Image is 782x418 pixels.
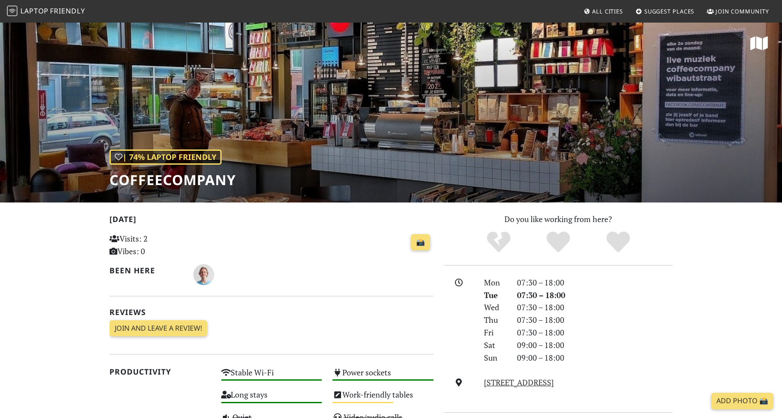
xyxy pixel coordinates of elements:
a: LaptopFriendly LaptopFriendly [7,4,85,19]
div: 09:00 – 18:00 [512,352,678,364]
p: Visits: 2 Vibes: 0 [109,232,211,258]
div: 09:00 – 18:00 [512,339,678,352]
a: All Cities [580,3,626,19]
div: 07:30 – 18:00 [512,326,678,339]
span: Join Community [716,7,769,15]
div: Sun [479,352,512,364]
span: Suggest Places [644,7,695,15]
a: Join Community [703,3,772,19]
img: 1722-rosco.jpg [193,264,214,285]
div: Fri [479,326,512,339]
div: 07:30 – 18:00 [512,301,678,314]
span: Laptop [20,6,49,16]
h2: Been here [109,266,183,275]
div: Tue [479,289,512,302]
a: Join and leave a review! [109,320,207,337]
span: All Cities [592,7,623,15]
div: Sat [479,339,512,352]
h2: Reviews [109,308,434,317]
p: Do you like working from here? [444,213,673,226]
h2: [DATE] [109,215,434,227]
div: Thu [479,314,512,326]
div: No [469,230,529,254]
div: Work-friendly tables [327,388,439,410]
div: Power sockets [327,365,439,388]
div: Definitely! [588,230,648,254]
div: Stable Wi-Fi [216,365,328,388]
div: Mon [479,276,512,289]
span: Rosco Kalis [193,269,214,279]
a: Add Photo 📸 [711,393,773,409]
div: 07:30 – 18:00 [512,289,678,302]
img: LaptopFriendly [7,6,17,16]
div: 07:30 – 18:00 [512,276,678,289]
div: 07:30 – 18:00 [512,314,678,326]
a: 📸 [411,234,430,251]
h1: coffeecompany [109,172,236,188]
a: [STREET_ADDRESS] [484,377,554,388]
div: Wed [479,301,512,314]
span: Friendly [50,6,85,16]
div: | 74% Laptop Friendly [109,149,222,165]
a: Suggest Places [632,3,698,19]
h2: Productivity [109,367,211,376]
div: Long stays [216,388,328,410]
div: Yes [528,230,588,254]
